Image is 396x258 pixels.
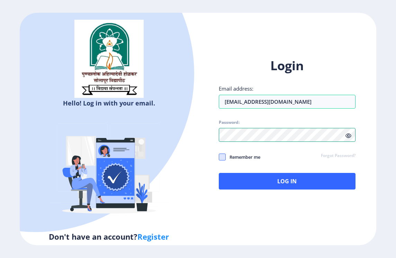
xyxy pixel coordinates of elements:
[137,231,169,242] a: Register
[74,20,144,98] img: sulogo.png
[219,85,253,92] label: Email address:
[219,120,240,125] label: Password:
[219,57,355,74] h1: Login
[48,110,170,231] img: Verified-rafiki.svg
[321,153,355,159] a: Forgot Password?
[219,173,355,190] button: Log In
[226,153,260,161] span: Remember me
[25,231,193,242] h5: Don't have an account?
[219,95,355,109] input: Email address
